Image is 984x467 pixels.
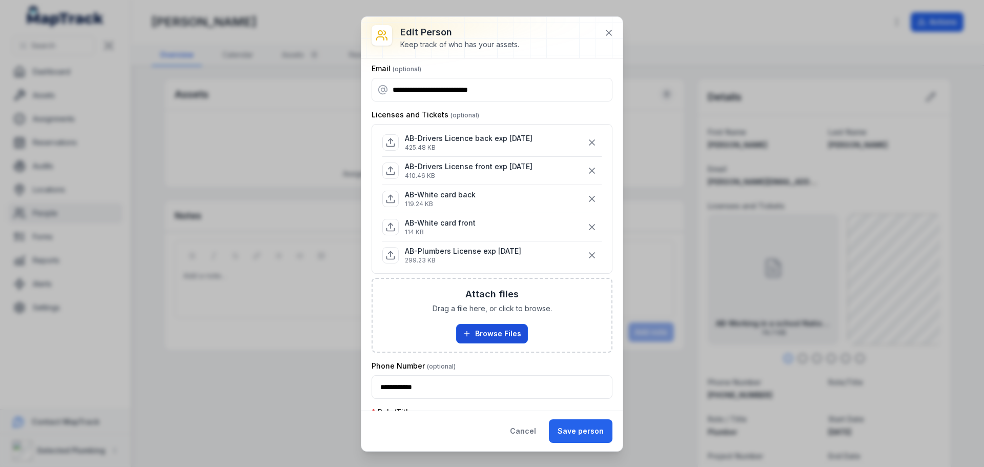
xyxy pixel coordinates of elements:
[501,419,545,443] button: Cancel
[405,218,476,228] p: AB-White card front
[405,161,532,172] p: AB-Drivers License front exp [DATE]
[372,407,413,417] label: Role/Title
[405,246,521,256] p: AB-Plumbers License exp [DATE]
[405,256,521,265] p: 299.23 KB
[405,190,476,200] p: AB-White card back
[549,419,612,443] button: Save person
[372,64,421,74] label: Email
[400,25,519,39] h3: Edit person
[433,303,552,314] span: Drag a file here, or click to browse.
[372,361,456,371] label: Phone Number
[405,200,476,208] p: 119.24 KB
[405,228,476,236] p: 114 KB
[400,39,519,50] div: Keep track of who has your assets.
[456,324,528,343] button: Browse Files
[405,144,532,152] p: 425.48 KB
[405,133,532,144] p: AB-Drivers Licence back exp [DATE]
[465,287,519,301] h3: Attach files
[372,110,479,120] label: Licenses and Tickets
[405,172,532,180] p: 410.46 KB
